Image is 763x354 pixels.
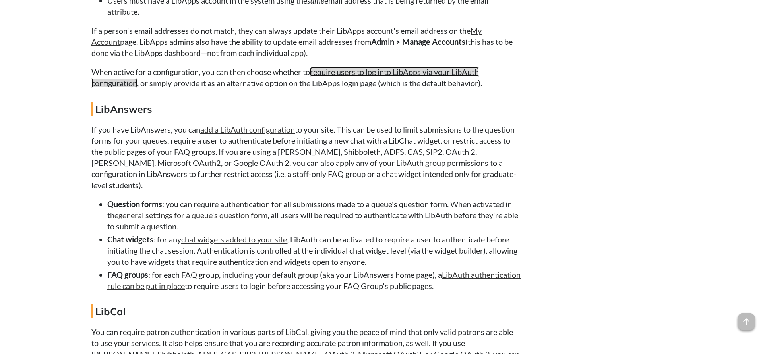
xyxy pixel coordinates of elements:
[91,25,521,58] p: If a person's email addresses do not match, they can always update their LibApps account's email ...
[371,37,465,46] strong: Admin > Manage Accounts
[738,314,755,323] a: arrow_upward
[181,235,287,244] a: chat widgets added to your site
[107,270,521,291] a: LibAuth authentication rule can be put in place
[738,313,755,330] span: arrow_upward
[107,235,153,244] strong: Chat widgets
[91,102,521,116] h4: LibAnswers
[107,234,521,267] li: : for any , LibAuth can be activated to require a user to authenticate before initiating the chat...
[91,124,521,190] p: If you have LibAnswers, you can to your site. This can be used to limit submissions to the questi...
[91,304,521,318] h4: LibCal
[118,210,267,220] a: general settings for a queue's question form
[107,270,148,279] strong: FAQ groups
[107,269,521,291] li: : for each FAQ group, including your default group (aka your LibAnswers home page), a to require ...
[200,125,295,134] a: add a LibAuth configuration
[107,198,521,232] li: : you can require authentication for all submissions made to a queue's question form. When activa...
[91,66,521,88] p: When active for a configuration, you can then choose whether to , or simply provide it as an alte...
[107,199,162,209] strong: Question forms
